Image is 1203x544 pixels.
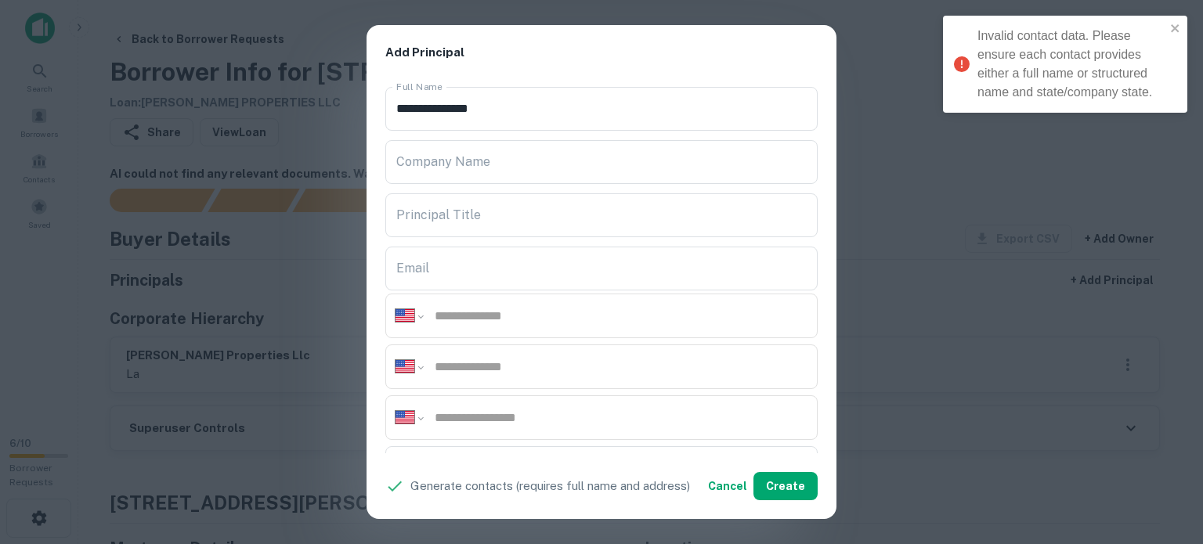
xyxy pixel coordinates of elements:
[1125,419,1203,494] iframe: Chat Widget
[367,25,836,81] h2: Add Principal
[753,472,818,500] button: Create
[702,472,753,500] button: Cancel
[410,477,690,495] p: Generate contacts (requires full name and address)
[1170,22,1181,37] button: close
[977,27,1165,102] div: Invalid contact data. Please ensure each contact provides either a full name or structured name a...
[396,80,443,93] label: Full Name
